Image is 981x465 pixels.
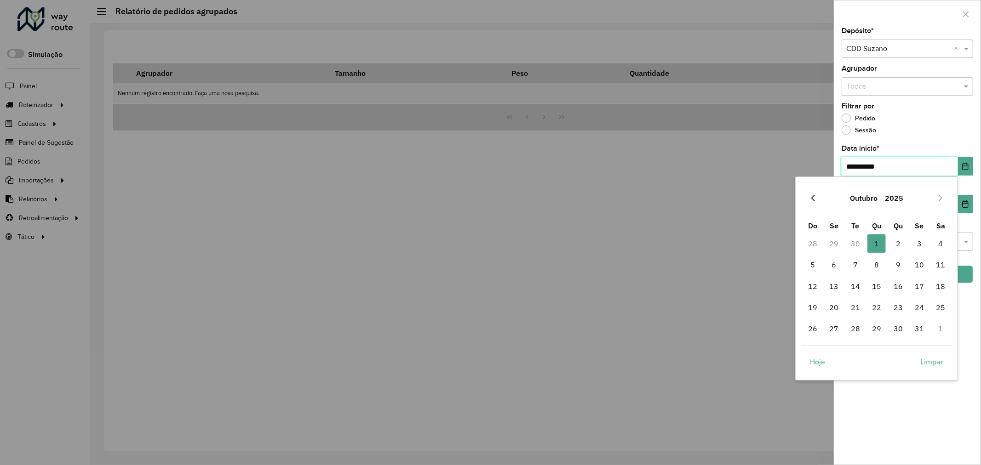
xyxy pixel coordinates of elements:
[910,298,929,317] span: 24
[846,319,865,338] span: 28
[866,318,887,339] td: 29
[910,319,929,338] span: 31
[825,319,843,338] span: 27
[845,318,866,339] td: 28
[802,297,823,318] td: 19
[889,319,907,338] span: 30
[930,254,951,275] td: 11
[842,25,874,36] label: Depósito
[932,298,950,317] span: 25
[803,298,822,317] span: 19
[867,255,886,274] span: 8
[936,221,945,230] span: Sa
[866,233,887,254] td: 1
[872,221,881,230] span: Qu
[888,297,909,318] td: 23
[842,101,874,112] label: Filtrar por
[825,298,843,317] span: 20
[842,113,875,123] label: Pedido
[845,297,866,318] td: 21
[824,254,845,275] td: 6
[933,191,948,205] button: Next Month
[921,356,944,367] span: Limpar
[888,318,909,339] td: 30
[889,255,907,274] span: 9
[888,254,909,275] td: 9
[932,277,950,295] span: 18
[913,352,952,371] button: Limpar
[867,319,886,338] span: 29
[808,221,817,230] span: Do
[842,143,879,154] label: Data início
[825,255,843,274] span: 6
[866,275,887,296] td: 15
[866,297,887,318] td: 22
[842,63,877,74] label: Agrupador
[909,254,930,275] td: 10
[867,298,886,317] span: 22
[889,277,907,295] span: 16
[810,356,825,367] span: Hoje
[845,275,866,296] td: 14
[958,157,973,176] button: Choose Date
[846,298,865,317] span: 21
[915,221,924,230] span: Se
[930,297,951,318] td: 25
[910,234,929,253] span: 3
[910,277,929,295] span: 17
[889,298,907,317] span: 23
[830,221,838,230] span: Se
[852,221,860,230] span: Te
[803,255,822,274] span: 5
[932,234,950,253] span: 4
[894,221,903,230] span: Qu
[802,254,823,275] td: 5
[867,234,886,253] span: 1
[888,233,909,254] td: 2
[930,275,951,296] td: 18
[842,125,876,135] label: Sessão
[867,277,886,295] span: 15
[930,233,951,254] td: 4
[932,255,950,274] span: 11
[889,234,907,253] span: 2
[845,254,866,275] td: 7
[825,277,843,295] span: 13
[930,318,951,339] td: 1
[803,277,822,295] span: 12
[888,275,909,296] td: 16
[846,277,865,295] span: 14
[909,275,930,296] td: 17
[824,233,845,254] td: 29
[958,195,973,213] button: Choose Date
[909,297,930,318] td: 24
[845,233,866,254] td: 30
[824,297,845,318] td: 20
[846,255,865,274] span: 7
[824,275,845,296] td: 13
[806,191,820,205] button: Previous Month
[881,187,907,209] button: Choose Year
[909,233,930,254] td: 3
[866,254,887,275] td: 8
[909,318,930,339] td: 31
[954,43,962,54] span: Clear all
[803,319,822,338] span: 26
[795,176,958,380] div: Choose Date
[802,275,823,296] td: 12
[824,318,845,339] td: 27
[802,318,823,339] td: 26
[910,255,929,274] span: 10
[802,352,833,371] button: Hoje
[802,233,823,254] td: 28
[846,187,881,209] button: Choose Month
